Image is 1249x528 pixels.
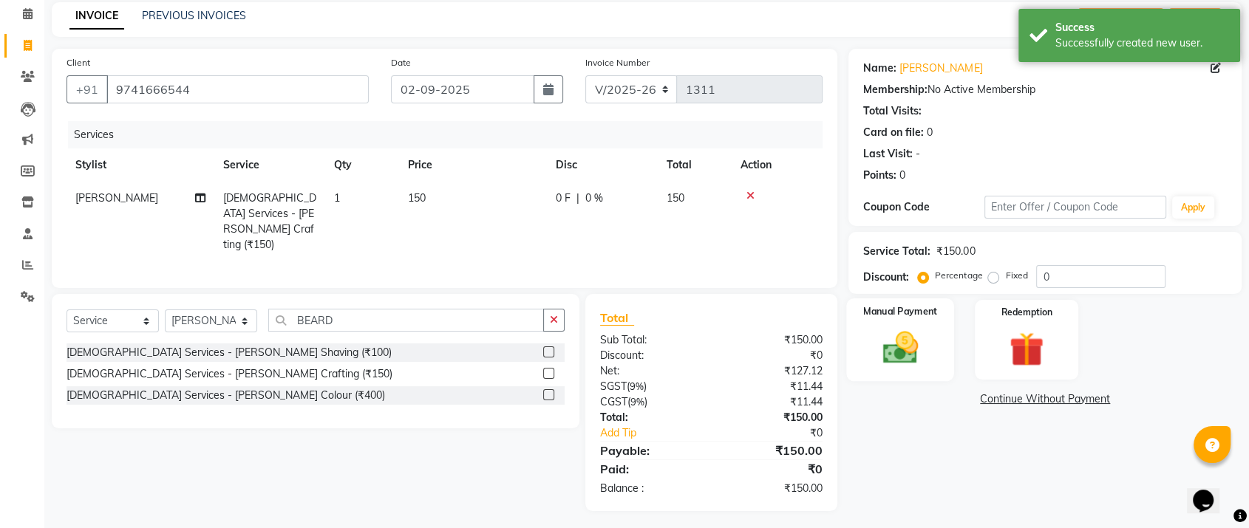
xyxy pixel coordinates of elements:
[899,168,905,183] div: 0
[391,56,411,69] label: Date
[863,270,909,285] div: Discount:
[589,332,712,348] div: Sub Total:
[399,148,547,182] th: Price
[863,199,984,215] div: Coupon Code
[67,388,385,403] div: [DEMOGRAPHIC_DATA] Services - [PERSON_NAME] Colour (₹400)
[589,481,712,496] div: Balance :
[1169,8,1221,31] button: Save
[712,394,834,410] div: ₹11.44
[1055,20,1229,35] div: Success
[851,391,1239,407] a: Continue Without Payment
[334,191,340,205] span: 1
[600,310,634,326] span: Total
[667,191,684,205] span: 150
[589,348,712,363] div: Discount:
[268,309,544,332] input: Search or Scan
[589,442,712,459] div: Payable:
[589,460,712,478] div: Paid:
[589,363,712,379] div: Net:
[630,396,644,408] span: 9%
[585,191,603,206] span: 0 %
[576,191,579,206] span: |
[106,75,369,103] input: Search by Name/Mobile/Email/Code
[899,61,982,76] a: [PERSON_NAME]
[1001,306,1052,319] label: Redemption
[408,191,426,205] span: 150
[600,380,627,393] span: SGST
[67,56,90,69] label: Client
[69,3,124,30] a: INVOICE
[556,191,571,206] span: 0 F
[67,366,392,382] div: [DEMOGRAPHIC_DATA] Services - [PERSON_NAME] Crafting (₹150)
[223,191,316,251] span: [DEMOGRAPHIC_DATA] Services - [PERSON_NAME] Crafting (₹150)
[712,460,834,478] div: ₹0
[1055,35,1229,51] div: Successfully created new user.
[630,380,644,392] span: 9%
[600,395,627,408] span: CGST
[325,148,399,182] th: Qty
[1005,269,1027,282] label: Fixed
[67,148,214,182] th: Stylist
[142,9,246,22] a: PREVIOUS INVOICES
[863,61,896,76] div: Name:
[1078,8,1163,31] button: Create New
[67,345,392,360] div: [DEMOGRAPHIC_DATA] Services - [PERSON_NAME] Shaving (₹100)
[712,348,834,363] div: ₹0
[585,56,650,69] label: Invoice Number
[589,425,732,441] a: Add Tip
[863,82,928,97] div: Membership:
[589,410,712,425] div: Total:
[732,425,834,441] div: ₹0
[712,481,834,496] div: ₹150.00
[863,146,913,162] div: Last Visit:
[214,148,325,182] th: Service
[916,146,920,162] div: -
[984,196,1166,219] input: Enter Offer / Coupon Code
[732,148,823,182] th: Action
[589,379,712,394] div: ( )
[863,244,930,259] div: Service Total:
[1172,196,1214,219] button: Apply
[864,304,938,318] label: Manual Payment
[547,148,658,182] th: Disc
[658,148,732,182] th: Total
[871,327,929,368] img: _cash.svg
[1187,469,1234,513] iframe: chat widget
[863,82,1227,97] div: No Active Membership
[863,103,922,119] div: Total Visits:
[927,125,933,140] div: 0
[712,410,834,425] div: ₹150.00
[712,363,834,379] div: ₹127.12
[712,379,834,394] div: ₹11.44
[936,244,975,259] div: ₹150.00
[863,125,924,140] div: Card on file:
[712,332,834,348] div: ₹150.00
[68,121,834,148] div: Services
[998,328,1054,371] img: _gift.svg
[935,269,982,282] label: Percentage
[863,168,896,183] div: Points:
[589,394,712,410] div: ( )
[67,75,108,103] button: +91
[75,191,158,205] span: [PERSON_NAME]
[712,442,834,459] div: ₹150.00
